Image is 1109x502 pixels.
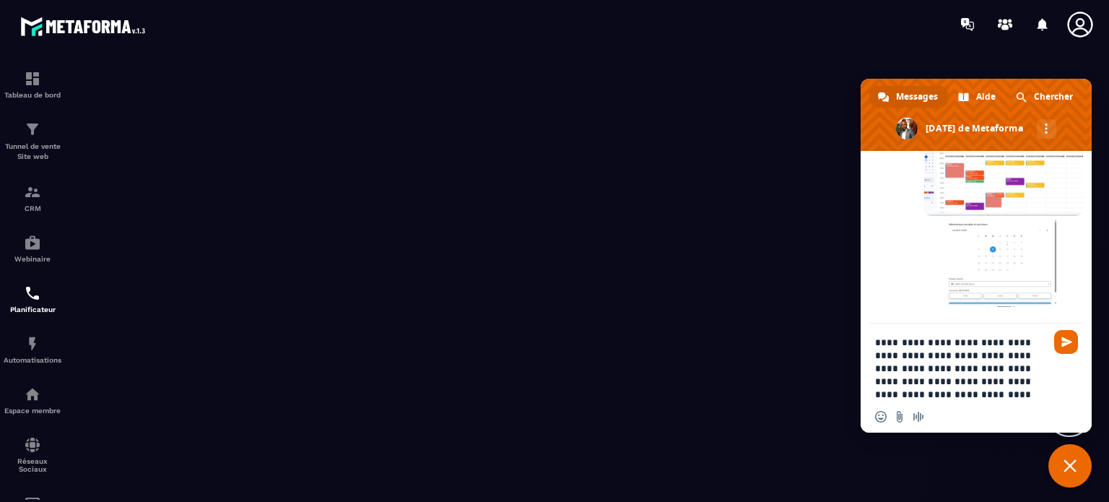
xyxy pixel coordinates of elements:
img: logo [20,13,150,40]
img: automations [24,386,41,403]
a: formationformationTableau de bord [4,59,61,110]
img: social-network [24,436,41,454]
a: automationsautomationsEspace membre [4,375,61,425]
div: Aide [949,86,1006,108]
span: Chercher [1034,86,1073,108]
p: Réseaux Sociaux [4,457,61,473]
span: Envoyer un fichier [894,411,905,423]
textarea: Entrez votre message... [875,336,1045,401]
img: automations [24,335,41,352]
span: Envoyer [1054,330,1078,354]
p: Planificateur [4,306,61,313]
a: formationformationCRM [4,173,61,223]
div: Autres canaux [1037,119,1056,139]
span: Aide [976,86,996,108]
p: Automatisations [4,356,61,364]
a: automationsautomationsAutomatisations [4,324,61,375]
span: Message audio [913,411,924,423]
div: Messages [869,86,948,108]
a: automationsautomationsWebinaire [4,223,61,274]
img: formation [24,121,41,138]
p: Tunnel de vente Site web [4,142,61,162]
p: Tableau de bord [4,91,61,99]
p: CRM [4,204,61,212]
p: Espace membre [4,407,61,415]
div: Fermer le chat [1048,444,1092,488]
a: social-networksocial-networkRéseaux Sociaux [4,425,61,484]
img: scheduler [24,285,41,302]
div: Chercher [1007,86,1083,108]
img: formation [24,183,41,201]
img: formation [24,70,41,87]
p: Webinaire [4,255,61,263]
span: Insérer un emoji [875,411,887,423]
a: formationformationTunnel de vente Site web [4,110,61,173]
img: automations [24,234,41,251]
a: schedulerschedulerPlanificateur [4,274,61,324]
span: Messages [896,86,938,108]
